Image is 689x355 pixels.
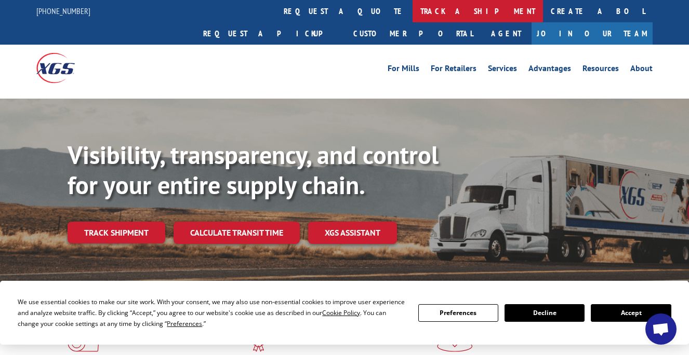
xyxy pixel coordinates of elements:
a: Resources [582,64,619,76]
a: For Mills [388,64,419,76]
button: Accept [591,304,671,322]
a: Customer Portal [346,22,481,45]
span: Cookie Policy [322,308,360,317]
a: Calculate transit time [174,222,300,244]
button: Preferences [418,304,498,322]
a: Track shipment [68,222,165,243]
a: Advantages [528,64,571,76]
a: XGS ASSISTANT [308,222,397,244]
a: Open chat [645,313,677,345]
a: Agent [481,22,532,45]
a: Join Our Team [532,22,653,45]
b: Visibility, transparency, and control for your entire supply chain. [68,139,439,201]
span: Preferences [167,319,202,328]
div: We use essential cookies to make our site work. With your consent, we may also use non-essential ... [18,296,405,329]
a: About [630,64,653,76]
a: Services [488,64,517,76]
a: For Retailers [431,64,476,76]
button: Decline [505,304,585,322]
a: Request a pickup [195,22,346,45]
a: [PHONE_NUMBER] [36,6,90,16]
